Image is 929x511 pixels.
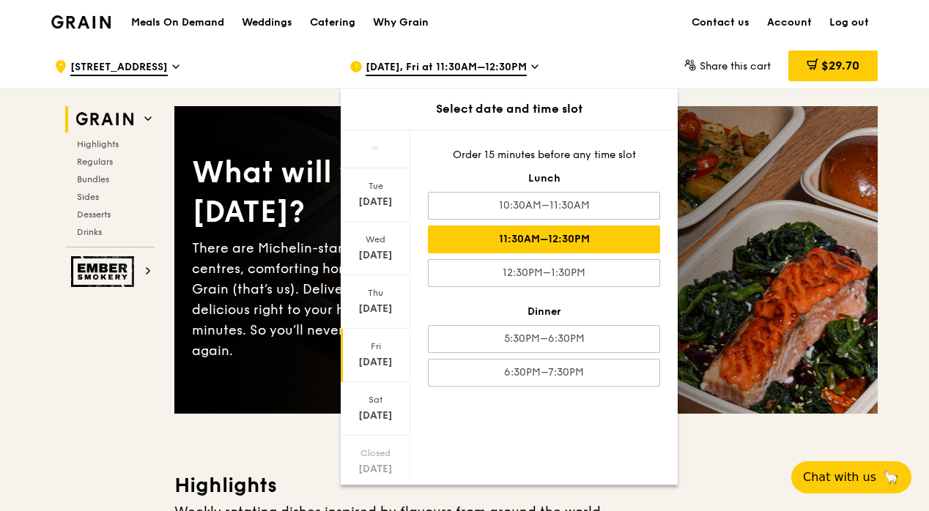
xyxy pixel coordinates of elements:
[364,1,437,45] a: Why Grain
[428,192,660,220] div: 10:30AM–11:30AM
[51,15,111,29] img: Grain
[343,409,408,423] div: [DATE]
[192,153,526,232] div: What will you eat [DATE]?
[343,447,408,459] div: Closed
[821,59,859,72] span: $29.70
[77,227,102,237] span: Drinks
[428,171,660,186] div: Lunch
[683,1,758,45] a: Contact us
[373,1,429,45] div: Why Grain
[343,302,408,316] div: [DATE]
[343,287,408,299] div: Thu
[428,225,660,253] div: 11:30AM–12:30PM
[301,1,364,45] a: Catering
[71,256,138,287] img: Ember Smokery web logo
[882,469,900,486] span: 🦙
[428,148,660,163] div: Order 15 minutes before any time slot
[343,234,408,245] div: Wed
[758,1,821,45] a: Account
[343,248,408,263] div: [DATE]
[77,139,119,149] span: Highlights
[428,305,660,319] div: Dinner
[343,462,408,477] div: [DATE]
[366,60,527,76] span: [DATE], Fri at 11:30AM–12:30PM
[131,15,224,30] h1: Meals On Demand
[803,469,876,486] span: Chat with us
[341,100,678,118] div: Select date and time slot
[310,1,355,45] div: Catering
[77,157,113,167] span: Regulars
[343,180,408,192] div: Tue
[428,359,660,387] div: 6:30PM–7:30PM
[821,1,878,45] a: Log out
[343,355,408,370] div: [DATE]
[174,472,878,499] h3: Highlights
[428,259,660,287] div: 12:30PM–1:30PM
[233,1,301,45] a: Weddings
[700,60,771,72] span: Share this cart
[791,461,911,493] button: Chat with us🦙
[77,192,99,202] span: Sides
[192,238,526,361] div: There are Michelin-star restaurants, hawker centres, comforting home-cooked classics… and Grain (...
[343,394,408,406] div: Sat
[77,209,111,220] span: Desserts
[343,340,408,352] div: Fri
[428,325,660,353] div: 5:30PM–6:30PM
[77,174,109,184] span: Bundles
[343,195,408,209] div: [DATE]
[70,60,168,76] span: [STREET_ADDRESS]
[71,106,138,133] img: Grain web logo
[242,1,292,45] div: Weddings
